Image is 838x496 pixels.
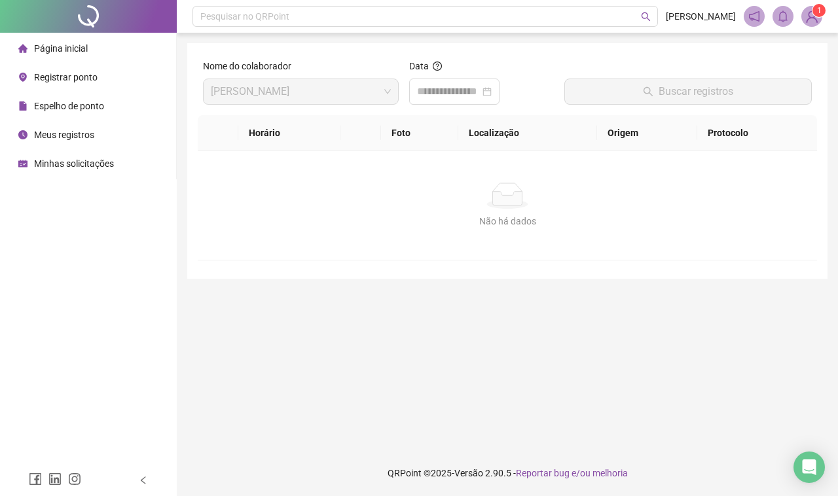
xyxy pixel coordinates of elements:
[18,101,27,111] span: file
[34,158,114,169] span: Minhas solicitações
[34,72,98,82] span: Registrar ponto
[597,115,697,151] th: Origem
[812,4,826,17] sup: Atualize o seu contato no menu Meus Dados
[68,472,81,486] span: instagram
[48,472,62,486] span: linkedin
[238,115,340,151] th: Horário
[29,472,42,486] span: facebook
[666,9,736,24] span: [PERSON_NAME]
[203,59,300,73] label: Nome do colaborador
[458,115,597,151] th: Localização
[34,101,104,111] span: Espelho de ponto
[177,450,838,496] footer: QRPoint © 2025 - 2.90.5 -
[213,214,801,228] div: Não há dados
[34,130,94,140] span: Meus registros
[409,61,429,71] span: Data
[817,6,822,15] span: 1
[777,10,789,22] span: bell
[697,115,817,151] th: Protocolo
[454,468,483,478] span: Versão
[18,159,27,168] span: schedule
[802,7,822,26] img: 91368
[18,130,27,139] span: clock-circle
[211,79,391,104] span: SHEILA OLIVEIRA
[18,44,27,53] span: home
[516,468,628,478] span: Reportar bug e/ou melhoria
[18,73,27,82] span: environment
[793,452,825,483] div: Open Intercom Messenger
[641,12,651,22] span: search
[139,476,148,485] span: left
[564,79,812,105] button: Buscar registros
[748,10,760,22] span: notification
[34,43,88,54] span: Página inicial
[433,62,442,71] span: question-circle
[381,115,458,151] th: Foto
